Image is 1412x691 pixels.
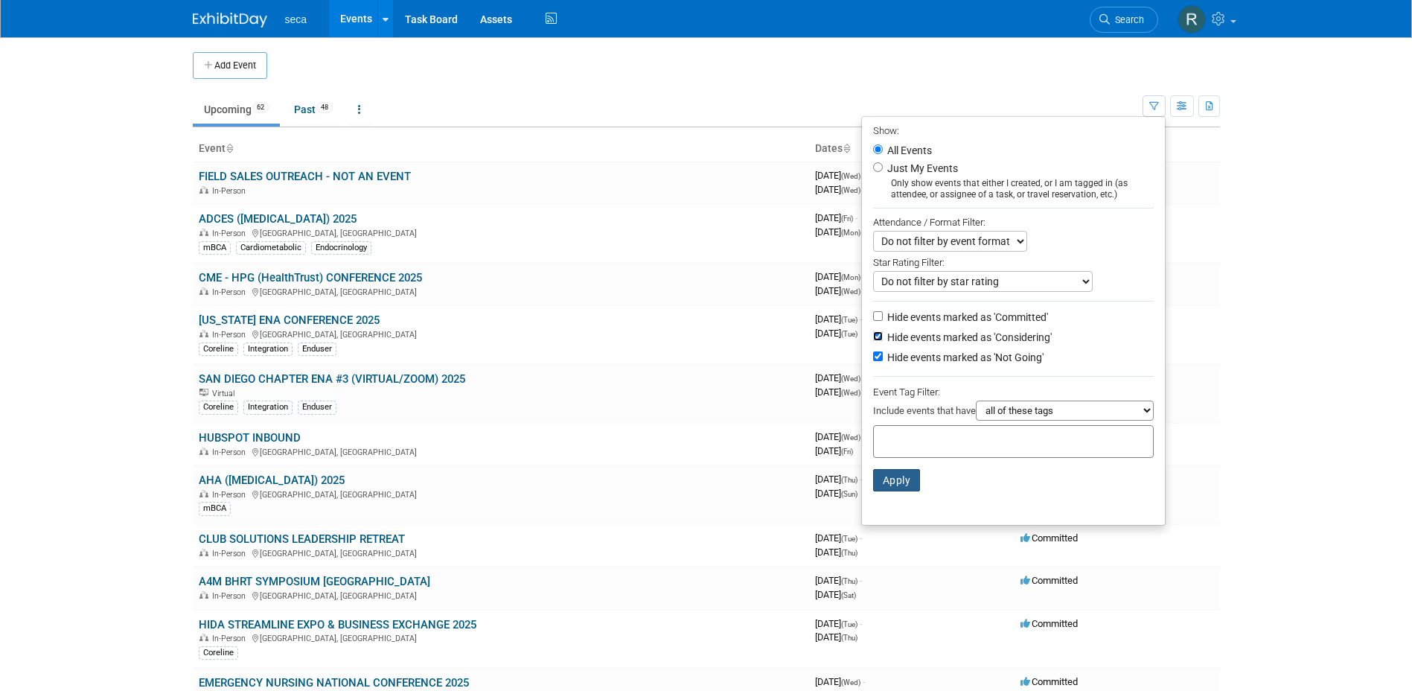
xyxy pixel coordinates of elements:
[199,170,411,183] a: FIELD SALES OUTREACH - NOT AN EVENT
[199,271,422,284] a: CME - HPG (HealthTrust) CONFERENCE 2025
[841,316,857,324] span: (Tue)
[199,401,238,414] div: Coreline
[1020,575,1078,586] span: Committed
[815,226,860,238] span: [DATE]
[815,532,862,544] span: [DATE]
[815,184,860,195] span: [DATE]
[311,241,371,255] div: Endocrinology
[815,285,860,296] span: [DATE]
[212,389,239,398] span: Virtual
[199,186,208,194] img: In-Person Event
[199,431,301,445] a: HUBSPOT INBOUND
[815,313,862,325] span: [DATE]
[841,620,857,628] span: (Tue)
[199,549,208,556] img: In-Person Event
[199,474,345,487] a: AHA ([MEDICAL_DATA]) 2025
[815,488,857,499] span: [DATE]
[860,313,862,325] span: -
[1020,676,1078,687] span: Committed
[226,142,233,154] a: Sort by Event Name
[199,532,405,546] a: CLUB SOLUTIONS LEADERSHIP RETREAT
[199,226,803,238] div: [GEOGRAPHIC_DATA], [GEOGRAPHIC_DATA]
[841,375,860,383] span: (Wed)
[199,502,231,515] div: mBCA
[199,646,238,660] div: Coreline
[815,575,862,586] span: [DATE]
[841,172,860,180] span: (Wed)
[199,634,208,641] img: In-Person Event
[841,448,853,456] span: (Fri)
[815,631,857,643] span: [DATE]
[841,214,853,223] span: (Fri)
[283,95,344,124] a: Past48
[843,142,850,154] a: Sort by Start Date
[199,229,208,236] img: In-Person Event
[199,343,238,356] div: Coreline
[841,634,857,642] span: (Thu)
[199,547,803,558] div: [GEOGRAPHIC_DATA], [GEOGRAPHIC_DATA]
[815,212,857,223] span: [DATE]
[841,549,857,557] span: (Thu)
[815,445,853,456] span: [DATE]
[809,136,1015,162] th: Dates
[199,241,231,255] div: mBCA
[298,401,336,414] div: Enduser
[199,330,208,337] img: In-Person Event
[884,330,1052,345] label: Hide events marked as 'Considering'
[841,490,857,498] span: (Sun)
[212,490,250,500] span: In-Person
[212,287,250,297] span: In-Person
[860,575,862,586] span: -
[873,252,1154,271] div: Star Rating Filter:
[1020,532,1078,544] span: Committed
[212,229,250,238] span: In-Person
[873,401,1154,425] div: Include events that have
[841,433,860,442] span: (Wed)
[873,121,1154,139] div: Show:
[841,476,857,484] span: (Thu)
[815,328,857,339] span: [DATE]
[199,591,208,599] img: In-Person Event
[815,386,860,398] span: [DATE]
[199,631,803,643] div: [GEOGRAPHIC_DATA], [GEOGRAPHIC_DATA]
[199,212,357,226] a: ADCES ([MEDICAL_DATA]) 2025
[841,330,857,338] span: (Tue)
[860,532,862,544] span: -
[815,474,862,485] span: [DATE]
[841,186,860,194] span: (Wed)
[199,490,208,497] img: In-Person Event
[212,448,250,457] span: In-Person
[841,535,857,543] span: (Tue)
[815,170,865,181] span: [DATE]
[193,13,267,28] img: ExhibitDay
[212,634,250,643] span: In-Person
[1090,7,1158,33] a: Search
[884,161,958,176] label: Just My Events
[212,549,250,558] span: In-Person
[841,389,860,397] span: (Wed)
[199,285,803,297] div: [GEOGRAPHIC_DATA], [GEOGRAPHIC_DATA]
[841,273,860,281] span: (Mon)
[212,186,250,196] span: In-Person
[873,178,1154,200] div: Only show events that either I created, or I am tagged in (as attendee, or assignee of a task, or...
[841,577,857,585] span: (Thu)
[1178,5,1206,34] img: Rachel Jordan
[841,229,860,237] span: (Mon)
[199,676,469,690] a: EMERGENCY NURSING NATIONAL CONFERENCE 2025
[841,591,856,599] span: (Sat)
[199,445,803,457] div: [GEOGRAPHIC_DATA], [GEOGRAPHIC_DATA]
[860,474,862,485] span: -
[841,678,860,687] span: (Wed)
[212,591,250,601] span: In-Person
[199,372,465,386] a: SAN DIEGO CHAPTER ENA #3 (VIRTUAL/ZOOM) 2025
[199,313,380,327] a: [US_STATE] ENA CONFERENCE 2025
[863,676,865,687] span: -
[199,448,208,455] img: In-Person Event
[884,350,1044,365] label: Hide events marked as 'Not Going'
[193,52,267,79] button: Add Event
[815,676,865,687] span: [DATE]
[873,383,1154,401] div: Event Tag Filter:
[199,575,430,588] a: A4M BHRT SYMPOSIUM [GEOGRAPHIC_DATA]
[243,343,293,356] div: Integration
[285,13,307,25] span: seca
